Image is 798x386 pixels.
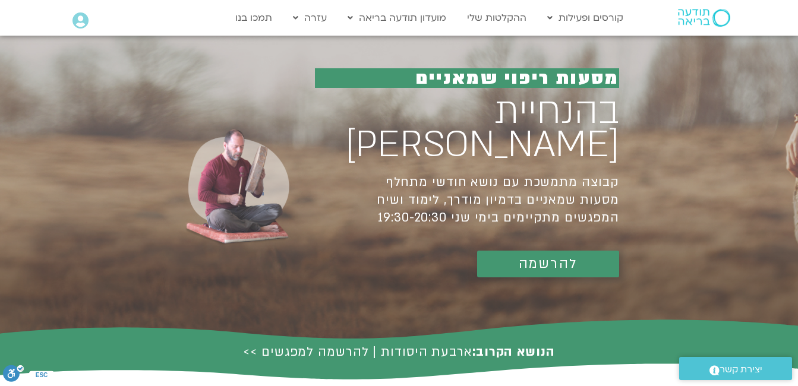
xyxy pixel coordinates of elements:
h1: מסעות ריפוי שמאניים [315,68,619,88]
a: להרשמה [477,251,619,277]
a: עזרה [287,7,333,29]
h1: קבוצה מתמשכת עם נושא חודשי מתחלף מסעות שמאניים בדמיון מודרך, לימוד ושיח המפגשים מתקיימים בימי שני... [315,173,619,227]
a: מועדון תודעה בריאה [342,7,452,29]
span: להרשמה [519,257,578,271]
b: הנושא הקרוב: [472,343,555,360]
h1: בהנחיית [PERSON_NAME] [315,95,619,162]
a: יצירת קשר [679,357,792,380]
img: תודעה בריאה [678,9,730,27]
a: קורסים ופעילות [541,7,629,29]
a: ההקלטות שלי [461,7,532,29]
span: יצירת קשר [720,362,762,378]
a: הנושא הקרוב:ארבעת היסודות | להרשמה למפגשים >> [243,343,555,360]
a: תמכו בנו [229,7,278,29]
